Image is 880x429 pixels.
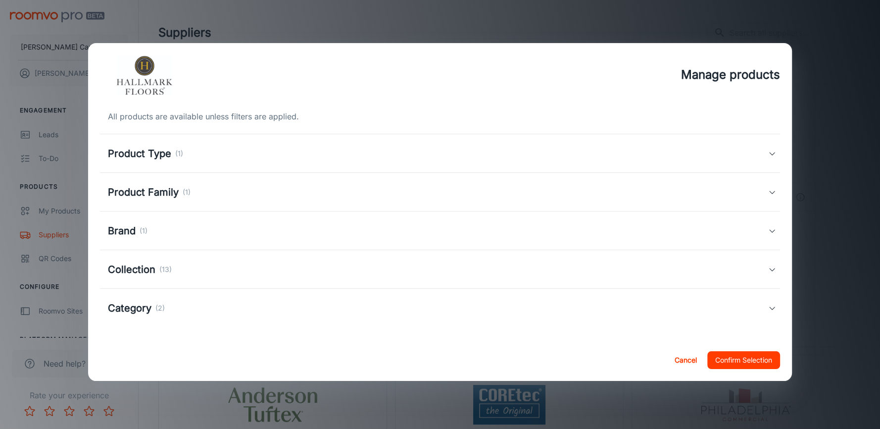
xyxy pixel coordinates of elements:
[100,110,780,122] div: All products are available unless filters are applied.
[108,146,171,161] h5: Product Type
[100,134,780,173] div: Product Type(1)
[100,289,780,327] div: Category(2)
[100,250,780,289] div: Collection(13)
[155,303,165,314] p: (2)
[108,262,155,277] h5: Collection
[140,225,147,236] p: (1)
[108,223,136,238] h5: Brand
[670,351,701,369] button: Cancel
[100,55,189,95] img: vendor_logo_square_en-us.jpg
[175,148,183,159] p: (1)
[681,66,780,84] h4: Manage products
[159,264,172,275] p: (13)
[183,187,191,198] p: (1)
[100,212,780,250] div: Brand(1)
[100,173,780,212] div: Product Family(1)
[707,351,780,369] button: Confirm Selection
[108,301,151,316] h5: Category
[108,185,179,200] h5: Product Family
